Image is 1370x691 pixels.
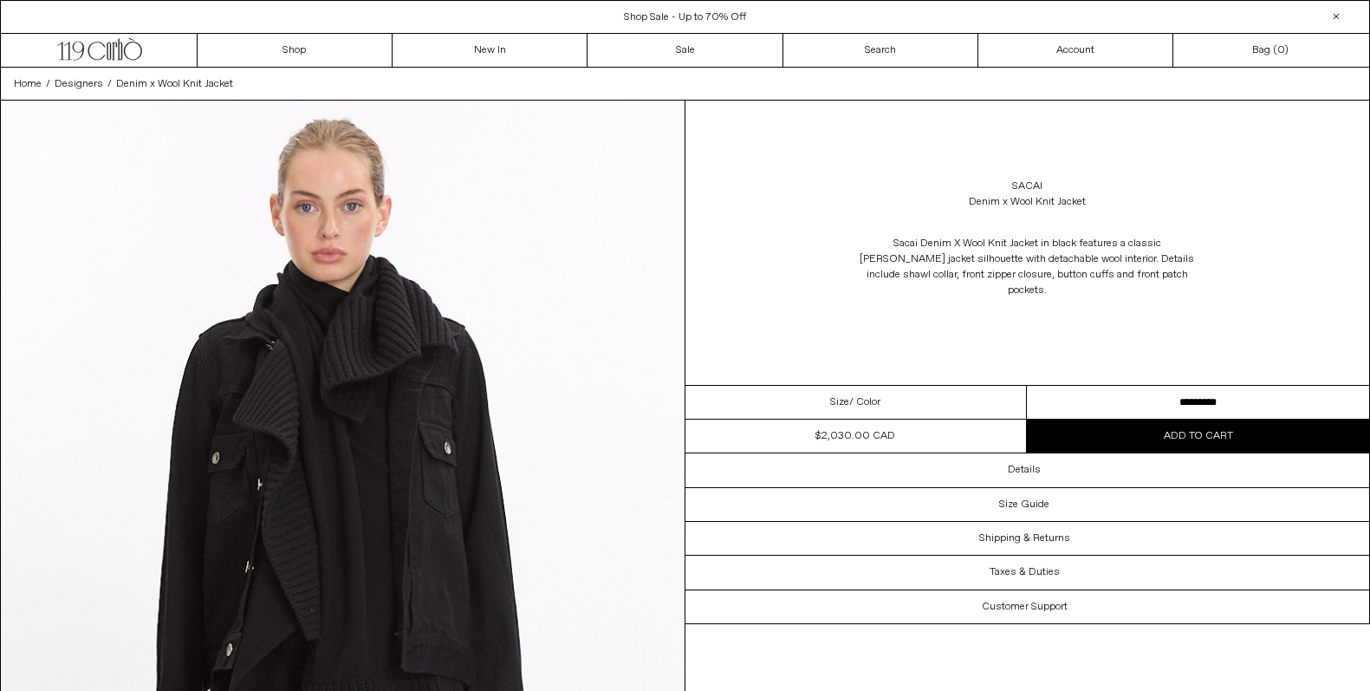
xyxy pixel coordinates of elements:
a: Home [14,76,42,92]
span: Home [14,77,42,91]
div: $2,030.00 CAD [815,428,895,444]
h3: Details [1008,464,1041,476]
a: Sacai [1012,179,1042,194]
span: 0 [1277,43,1284,57]
a: Account [978,34,1173,67]
a: Bag () [1173,34,1368,67]
span: / [46,76,50,92]
span: ) [1277,42,1289,58]
a: Designers [55,76,103,92]
a: Denim x Wool Knit Jacket [116,76,233,92]
span: / Color [849,394,880,410]
span: Denim x Wool Knit Jacket [116,77,233,91]
button: Add to cart [1027,420,1369,453]
h3: Customer Support [982,601,1068,613]
div: Denim x Wool Knit Jacket [969,194,1086,210]
span: Add to cart [1164,429,1233,443]
a: Shop Sale - Up to 70% Off [624,10,746,24]
a: New In [393,34,588,67]
a: Sale [588,34,782,67]
a: Search [783,34,978,67]
h3: Taxes & Duties [990,566,1060,578]
h3: Size Guide [999,499,1049,511]
span: Designers [55,77,103,91]
h3: Shipping & Returns [979,532,1070,544]
p: Sacai Denim X Wool Knit Jacket in black features a classic [PERSON_NAME] jacket silhouette with d... [854,227,1200,307]
a: Shop [198,34,393,67]
span: Size [830,394,849,410]
span: / [107,76,112,92]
